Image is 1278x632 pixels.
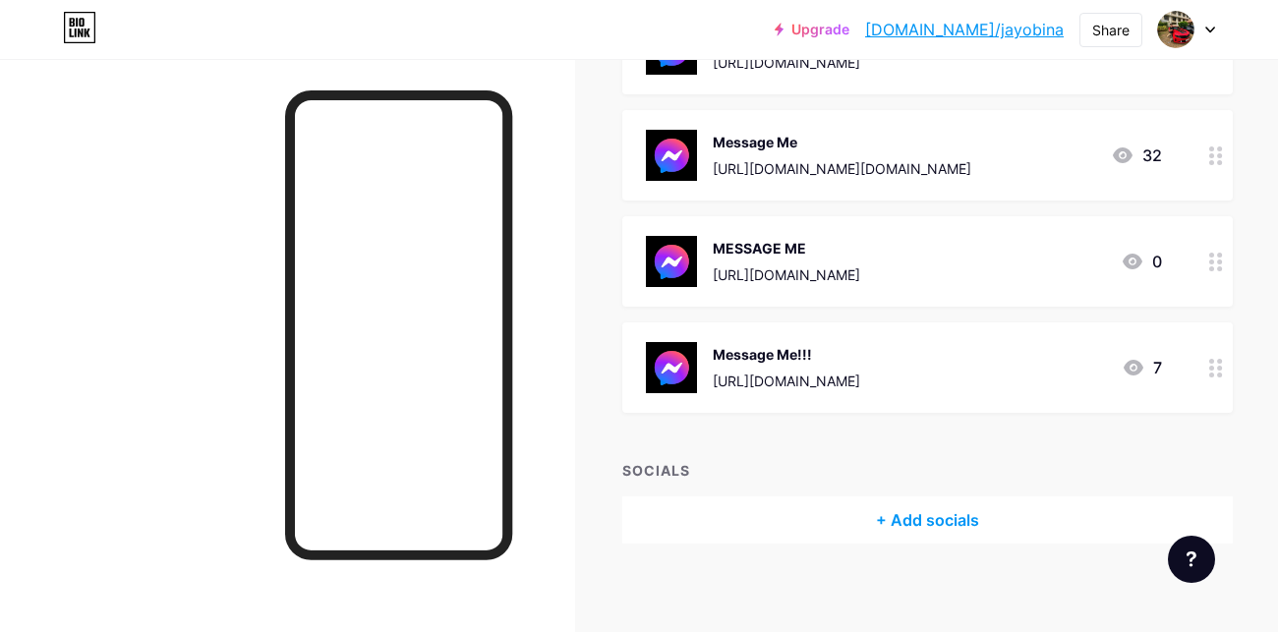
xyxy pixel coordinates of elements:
div: + Add socials [622,496,1233,544]
img: jay obina [1157,11,1194,48]
div: Message Me [713,132,971,152]
div: Share [1092,20,1130,40]
div: [URL][DOMAIN_NAME] [713,371,860,391]
div: 0 [1121,250,1162,273]
div: MESSAGE ME [713,238,860,259]
div: [URL][DOMAIN_NAME][DOMAIN_NAME] [713,158,971,179]
div: [URL][DOMAIN_NAME] [713,264,860,285]
div: 32 [1111,144,1162,167]
img: Message Me!!! [646,342,697,393]
a: [DOMAIN_NAME]/jayobina [865,18,1064,41]
div: Message Me!!! [713,344,860,365]
div: [URL][DOMAIN_NAME] [713,52,860,73]
a: Upgrade [775,22,849,37]
div: SOCIALS [622,460,1233,481]
img: Message Me [646,130,697,181]
img: MESSAGE ME [646,236,697,287]
div: 7 [1122,356,1162,379]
